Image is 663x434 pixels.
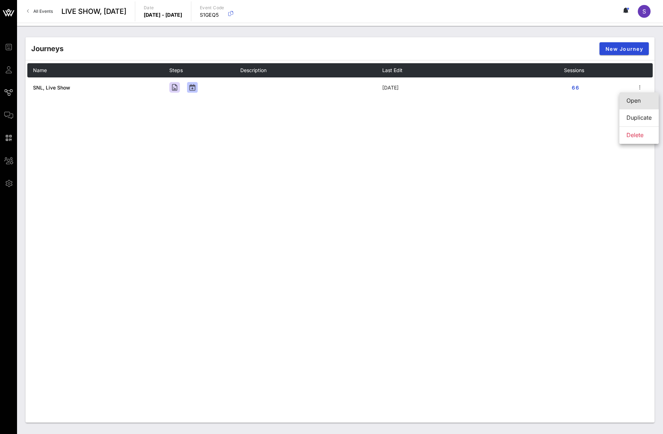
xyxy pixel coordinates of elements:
th: Sessions: Not sorted. Activate to sort ascending. [564,63,635,77]
div: Duplicate [626,114,652,121]
div: S [638,5,651,18]
div: Delete [626,132,652,139]
th: Description: Not sorted. Activate to sort ascending. [240,63,382,77]
th: Steps [169,63,240,77]
span: All Events [33,9,53,14]
p: S1GEQ5 [200,11,224,18]
span: S [642,8,646,15]
span: Sessions [564,67,584,73]
a: SNL, Live Show [33,85,70,91]
th: Name: Not sorted. Activate to sort ascending. [27,63,169,77]
button: 66 [564,81,587,94]
th: Last Edit: Not sorted. Activate to sort ascending. [382,63,564,77]
p: [DATE] - [DATE] [144,11,182,18]
span: Description [240,67,267,73]
a: All Events [23,6,57,17]
span: Steps [169,67,183,73]
span: Last Edit [382,67,402,73]
span: Name [33,67,47,73]
p: Date [144,4,182,11]
div: Journeys [31,43,64,54]
span: 66 [570,85,581,91]
span: LIVE SHOW, [DATE] [61,6,126,17]
span: [DATE] [382,85,399,91]
p: Event Code [200,4,224,11]
div: Open [626,97,652,104]
button: New Journey [599,42,649,55]
span: New Journey [605,46,643,52]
